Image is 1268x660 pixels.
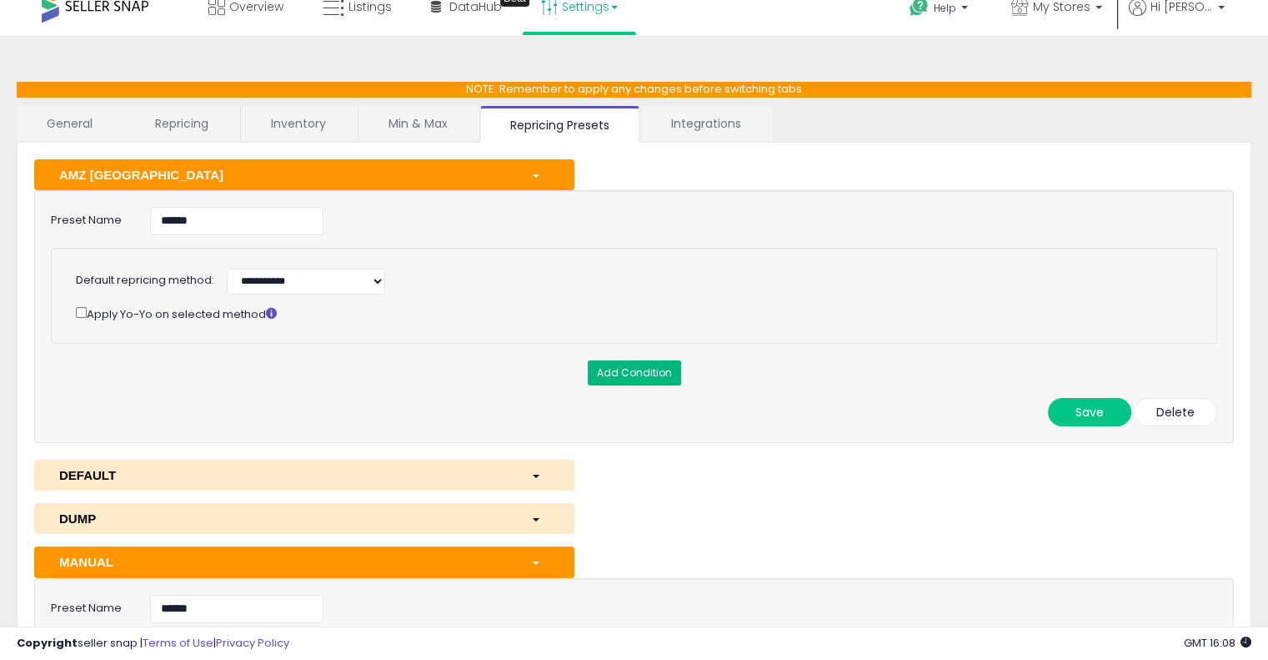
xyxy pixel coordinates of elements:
[76,304,1186,323] div: Apply Yo-Yo on selected method
[17,82,1251,98] p: NOTE: Remember to apply any changes before switching tabs
[1184,635,1251,651] span: 2025-10-6 16:08 GMT
[38,595,138,617] label: Preset Name
[216,635,289,651] a: Privacy Policy
[47,553,519,571] div: MANUAL
[1048,398,1131,426] button: Save
[34,503,574,534] button: DUMP
[17,635,78,651] strong: Copyright
[143,635,213,651] a: Terms of Use
[34,159,574,190] button: AMZ [GEOGRAPHIC_DATA]
[38,207,138,229] label: Preset Name
[358,106,478,141] a: Min & Max
[34,547,574,577] button: MANUAL
[1134,398,1217,426] button: Delete
[641,106,771,141] a: Integrations
[47,166,519,184] div: AMZ [GEOGRAPHIC_DATA]
[34,460,574,491] button: DEFAULT
[76,273,214,289] label: Default repricing method:
[125,106,238,141] a: Repricing
[47,466,519,484] div: DEFAULT
[934,1,956,15] span: Help
[17,636,289,652] div: seller snap | |
[17,106,123,141] a: General
[47,510,519,527] div: DUMP
[480,106,639,143] a: Repricing Presets
[241,106,356,141] a: Inventory
[588,360,681,385] button: Add Condition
